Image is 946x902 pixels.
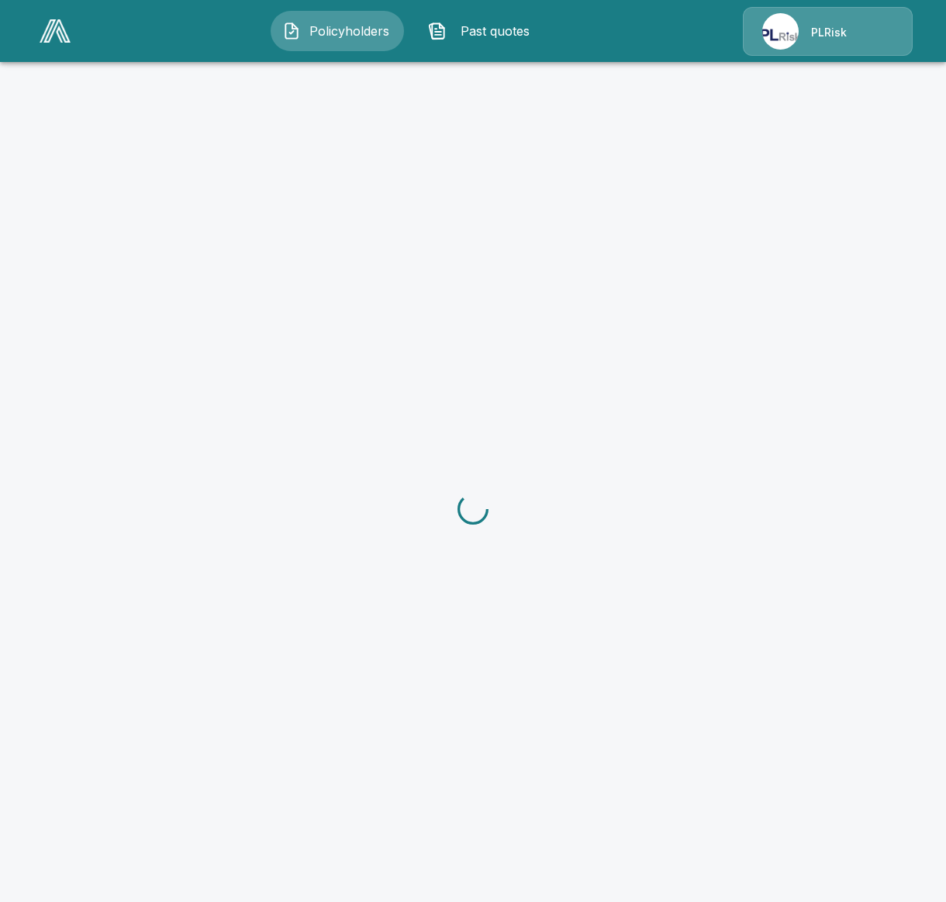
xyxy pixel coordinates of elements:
button: Policyholders IconPolicyholders [271,11,404,51]
span: Policyholders [307,22,392,40]
img: Policyholders Icon [282,22,301,40]
img: Past quotes Icon [428,22,447,40]
img: Agency Icon [762,13,799,50]
img: AA Logo [40,19,71,43]
p: PLRisk [811,25,847,40]
button: Past quotes IconPast quotes [416,11,550,51]
span: Past quotes [453,22,538,40]
a: Agency IconPLRisk [743,7,913,56]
